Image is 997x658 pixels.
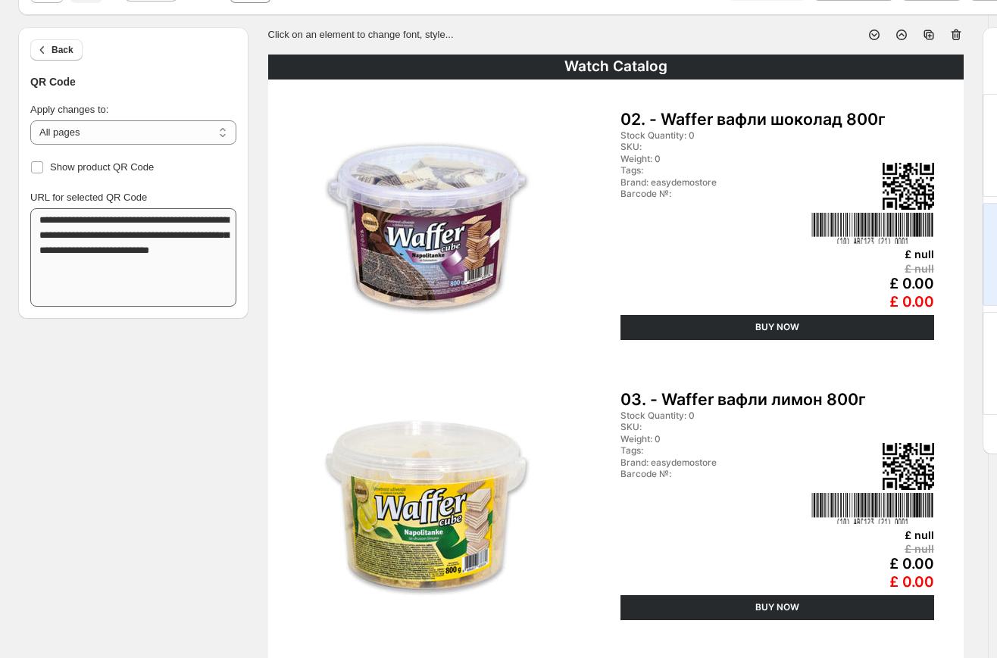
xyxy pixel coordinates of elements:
[811,294,934,311] div: £ 0.00
[30,39,83,61] button: Back
[811,529,934,541] div: £ null
[620,410,808,421] div: Stock Quantity: 0
[50,161,154,173] span: Show product QR Code
[620,445,808,456] div: Tags:
[30,76,76,88] span: QR Code
[620,457,808,468] div: Brand: easydemostore
[620,130,808,141] div: Stock Quantity: 0
[811,248,934,260] div: £ null
[30,192,147,203] span: URL for selected QR Code
[52,44,73,56] span: Back
[811,574,934,591] div: £ 0.00
[268,55,964,80] div: Watch Catalog
[620,110,934,129] div: 02. - Waffer вафли шоколад 800г
[811,493,934,524] img: barcode
[620,422,808,432] div: SKU:
[811,556,934,573] div: £ 0.00
[811,262,934,275] div: £ null
[620,177,808,188] div: Brand: easydemostore
[811,213,934,244] img: barcode
[811,542,934,555] div: £ null
[297,110,557,347] img: primaryImage
[811,276,934,293] div: £ 0.00
[620,165,808,176] div: Tags:
[883,443,934,490] img: qrcode
[620,189,808,199] div: Barcode №:
[883,163,934,210] img: qrcode
[620,469,808,479] div: Barcode №:
[620,142,808,152] div: SKU:
[30,104,108,115] span: Apply changes to:
[268,27,454,42] p: Click on an element to change font, style...
[620,154,808,164] div: Weight: 0
[620,390,934,410] div: 03. - Waffer вафли лимон 800г
[620,434,808,444] div: Weight: 0
[620,595,934,620] div: BUY NOW
[620,315,934,340] div: BUY NOW
[297,390,557,627] img: primaryImage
